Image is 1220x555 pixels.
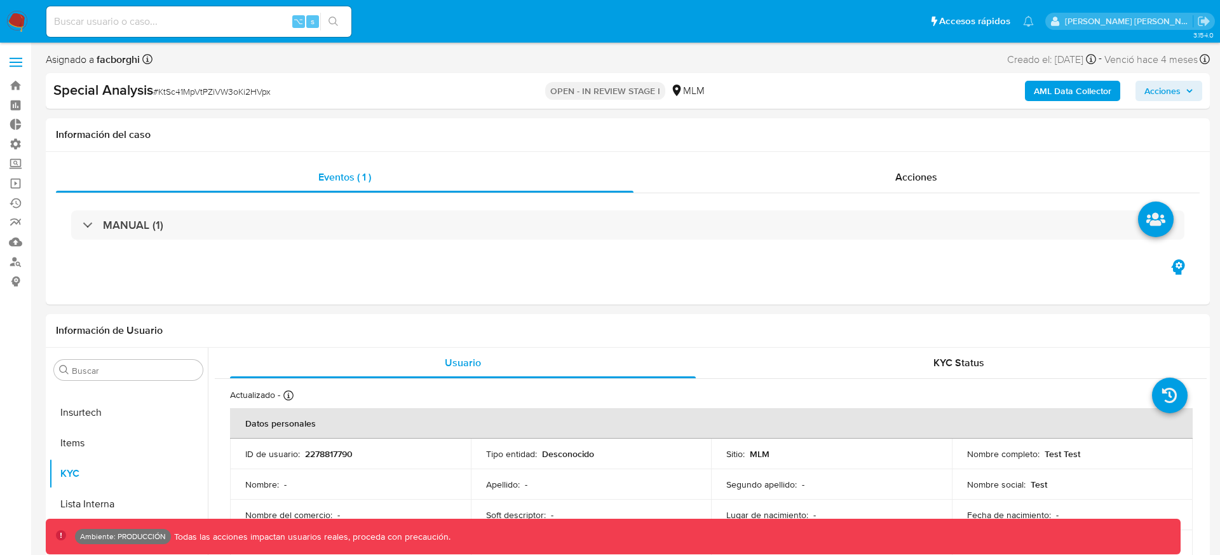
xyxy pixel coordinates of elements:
a: Notificaciones [1023,16,1034,27]
span: Venció hace 4 meses [1104,53,1198,67]
p: Nombre social : [967,479,1026,490]
button: Acciones [1135,81,1202,101]
input: Buscar [72,365,198,376]
p: - [1056,509,1059,521]
h1: Información del caso [56,128,1200,141]
b: AML Data Collector [1034,81,1111,101]
button: Buscar [59,365,69,375]
h1: Información de Usuario [56,324,163,337]
a: Salir [1197,15,1210,28]
p: Segundo apellido : [726,479,797,490]
p: OPEN - IN REVIEW STAGE I [545,82,665,100]
span: Acciones [895,170,937,184]
p: - [802,479,804,490]
span: # KtSc41MpVtPZiVW3oKi2HVpx [153,85,271,98]
p: Nombre del comercio : [245,509,332,521]
div: Creado el: [DATE] [1007,51,1096,68]
b: facborghi [94,52,140,67]
div: MANUAL (1) [71,210,1184,240]
p: - [284,479,287,490]
button: Items [49,428,208,458]
th: Datos personales [230,408,1193,439]
span: Acciones [1144,81,1181,101]
p: facundoagustin.borghi@mercadolibre.com [1065,15,1193,27]
button: KYC [49,458,208,489]
p: Ambiente: PRODUCCIÓN [80,534,166,539]
h3: MANUAL (1) [103,218,163,232]
span: KYC Status [933,355,984,370]
p: MLM [750,448,769,460]
p: Fecha de nacimiento : [967,509,1051,521]
span: s [311,15,315,27]
p: - [551,509,553,521]
span: ⌥ [294,15,303,27]
p: - [337,509,340,521]
span: - [1099,51,1102,68]
button: AML Data Collector [1025,81,1120,101]
p: Nombre : [245,479,279,490]
p: Apellido : [486,479,520,490]
b: Special Analysis [53,79,153,100]
p: Test Test [1045,448,1080,460]
span: Usuario [445,355,481,370]
p: Sitio : [726,448,745,460]
p: Actualizado - [230,389,280,401]
div: MLM [670,84,705,98]
span: Accesos rápidos [939,15,1010,28]
input: Buscar usuario o caso... [46,13,351,30]
p: Todas las acciones impactan usuarios reales, proceda con precaución. [171,531,451,543]
p: ID de usuario : [245,448,300,460]
button: Lista Interna [49,489,208,519]
p: - [813,509,816,521]
p: Nombre completo : [967,448,1040,460]
p: Test [1031,479,1047,490]
button: Insurtech [49,397,208,428]
p: Tipo entidad : [486,448,537,460]
button: search-icon [320,13,346,31]
p: Lugar de nacimiento : [726,509,808,521]
span: Asignado a [46,53,140,67]
p: Desconocido [542,448,594,460]
span: Eventos ( 1 ) [318,170,371,184]
p: 2278817790 [305,448,353,460]
p: Soft descriptor : [486,509,546,521]
p: - [525,479,527,490]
